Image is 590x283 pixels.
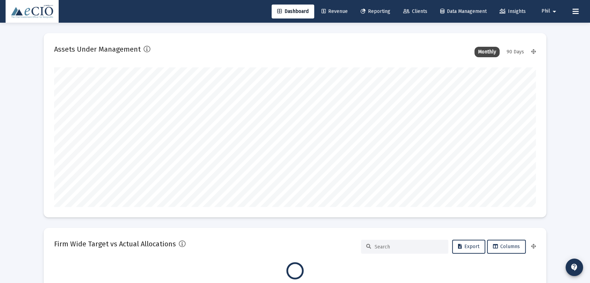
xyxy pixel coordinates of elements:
[533,4,567,18] button: Phil
[435,5,492,18] a: Data Management
[500,8,526,14] span: Insights
[474,47,500,57] div: Monthly
[452,240,485,254] button: Export
[322,8,348,14] span: Revenue
[550,5,559,18] mat-icon: arrow_drop_down
[494,5,531,18] a: Insights
[398,5,433,18] a: Clients
[458,244,479,250] span: Export
[493,244,520,250] span: Columns
[272,5,314,18] a: Dashboard
[487,240,526,254] button: Columns
[375,244,443,250] input: Search
[403,8,427,14] span: Clients
[570,263,578,271] mat-icon: contact_support
[277,8,309,14] span: Dashboard
[503,47,528,57] div: 90 Days
[11,5,53,18] img: Dashboard
[54,238,176,250] h2: Firm Wide Target vs Actual Allocations
[541,8,550,14] span: Phil
[361,8,390,14] span: Reporting
[316,5,353,18] a: Revenue
[54,44,141,55] h2: Assets Under Management
[355,5,396,18] a: Reporting
[440,8,487,14] span: Data Management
